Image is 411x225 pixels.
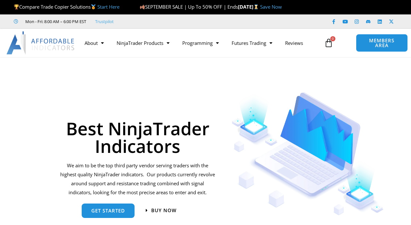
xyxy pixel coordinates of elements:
[225,36,279,50] a: Futures Trading
[260,4,282,10] a: Save Now
[59,120,216,155] h1: Best NinjaTrader Indicators
[6,31,75,54] img: LogoAI | Affordable Indicators – NinjaTrader
[97,4,119,10] a: Start Here
[110,36,176,50] a: NinjaTrader Products
[91,4,96,9] img: 🥇
[91,208,125,213] span: get started
[24,18,86,25] span: Mon - Fri: 8:00 AM – 6:00 PM EST
[82,204,135,218] a: get started
[146,208,177,213] a: Buy now
[232,92,384,215] img: Indicators 1 | Affordable Indicators – NinjaTrader
[151,208,177,213] span: Buy now
[59,161,216,197] p: We aim to be the top third party vendor serving traders with the highest quality NinjaTrader indi...
[279,36,309,50] a: Reviews
[176,36,225,50] a: Programming
[238,4,260,10] strong: [DATE]
[254,4,259,9] img: ⌛
[95,18,114,25] a: Trustpilot
[78,36,110,50] a: About
[140,4,145,9] img: 🍂
[315,34,343,52] a: 0
[356,34,408,52] a: MEMBERS AREA
[330,36,335,41] span: 0
[363,38,401,48] span: MEMBERS AREA
[14,4,19,9] img: 🏆
[14,4,119,10] span: Compare Trade Copier Solutions
[78,36,321,50] nav: Menu
[140,4,238,10] span: SEPTEMBER SALE | Up To 50% OFF | Ends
